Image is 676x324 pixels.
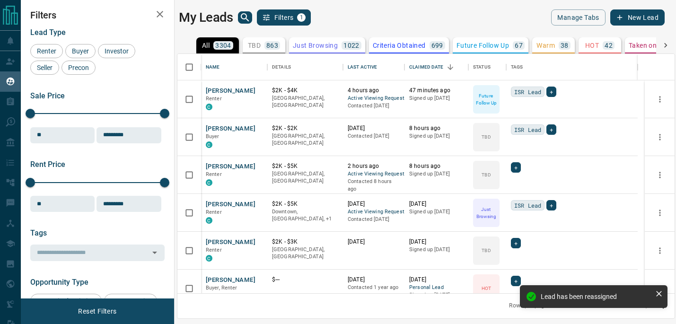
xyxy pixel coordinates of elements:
button: Reset Filters [72,303,123,319]
button: more [653,244,667,258]
span: Buyer [206,133,219,140]
div: Name [201,54,267,80]
span: Active Viewing Request [348,95,400,103]
p: Signed up [DATE] [409,132,464,140]
span: Renter [206,96,222,102]
span: ISR Lead [514,125,541,134]
p: Toronto [272,208,338,223]
p: Contacted 1 year ago [348,284,400,291]
p: TBD [482,133,491,140]
p: Warm [536,42,555,49]
span: Buyer [69,47,92,55]
span: Renter [206,171,222,177]
p: 47 minutes ago [409,87,464,95]
p: [DATE] [409,200,464,208]
span: + [514,163,518,172]
span: + [514,238,518,248]
p: [GEOGRAPHIC_DATA], [GEOGRAPHIC_DATA] [272,132,338,147]
div: Details [272,54,291,80]
span: Renter [34,47,60,55]
p: $2K - $2K [272,124,338,132]
p: Just Browsing [293,42,338,49]
button: [PERSON_NAME] [206,162,255,171]
p: [DATE] [348,124,400,132]
p: 863 [266,42,278,49]
span: + [550,125,553,134]
button: New Lead [610,9,665,26]
button: [PERSON_NAME] [206,124,255,133]
p: 3304 [215,42,231,49]
span: Favourited a Listing [34,297,98,305]
div: Tags [506,54,638,80]
p: Signed up [DATE] [409,95,464,102]
span: Opportunity Type [30,278,88,287]
p: [GEOGRAPHIC_DATA], [GEOGRAPHIC_DATA] [272,170,338,185]
p: 8 hours ago [409,124,464,132]
span: Lead Type [30,28,66,37]
p: Just Browsing [474,206,499,220]
p: TBD [482,171,491,178]
div: Seller [30,61,59,75]
div: Claimed Date [404,54,468,80]
div: + [511,238,521,248]
div: + [546,87,556,97]
p: TBD [482,247,491,254]
span: ISR Lead [514,201,541,210]
button: Filters1 [257,9,311,26]
span: + [550,87,553,96]
span: Tags [30,228,47,237]
button: Sort [444,61,457,74]
div: Investor [98,44,135,58]
div: Last Active [348,54,377,80]
span: Sale Price [30,91,65,100]
p: 38 [561,42,569,49]
button: [PERSON_NAME] [206,87,255,96]
div: + [511,162,521,173]
p: All [202,42,210,49]
p: 4 hours ago [348,87,400,95]
button: more [653,206,667,220]
p: HOT [585,42,599,49]
div: + [511,276,521,286]
button: [PERSON_NAME] [206,238,255,247]
div: Status [473,54,491,80]
div: condos.ca [206,141,212,148]
p: Contacted [DATE] [348,102,400,110]
button: Manage Tabs [551,9,605,26]
p: 699 [431,42,443,49]
div: condos.ca [206,179,212,186]
div: Precon [61,61,96,75]
p: Rows per page: [509,302,549,310]
p: HOT [482,285,491,292]
p: Criteria Obtained [373,42,426,49]
button: more [653,130,667,144]
button: search button [238,11,252,24]
span: Active Viewing Request [348,170,400,178]
span: Renter [206,209,222,215]
span: Personal Lead [409,284,464,292]
p: [GEOGRAPHIC_DATA], [GEOGRAPHIC_DATA] [272,95,338,109]
div: Return to Site [104,294,157,308]
p: [DATE] [409,276,464,284]
div: Buyer [65,44,96,58]
p: 8 hours ago [409,162,464,170]
div: Last Active [343,54,404,80]
div: Details [267,54,343,80]
p: [DATE] [409,238,464,246]
button: more [653,92,667,106]
h2: Filters [30,9,165,21]
button: more [653,168,667,182]
div: Tags [511,54,523,80]
p: Signed up [DATE] [409,246,464,254]
span: Return to Site [107,297,154,305]
span: ISR Lead [514,87,541,96]
span: Investor [101,47,132,55]
p: 67 [515,42,523,49]
div: Claimed Date [409,54,444,80]
span: + [514,276,518,286]
p: Future Follow Up [474,92,499,106]
p: $2K - $3K [272,238,338,246]
div: condos.ca [206,104,212,110]
p: $2K - $4K [272,87,338,95]
div: Renter [30,44,63,58]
